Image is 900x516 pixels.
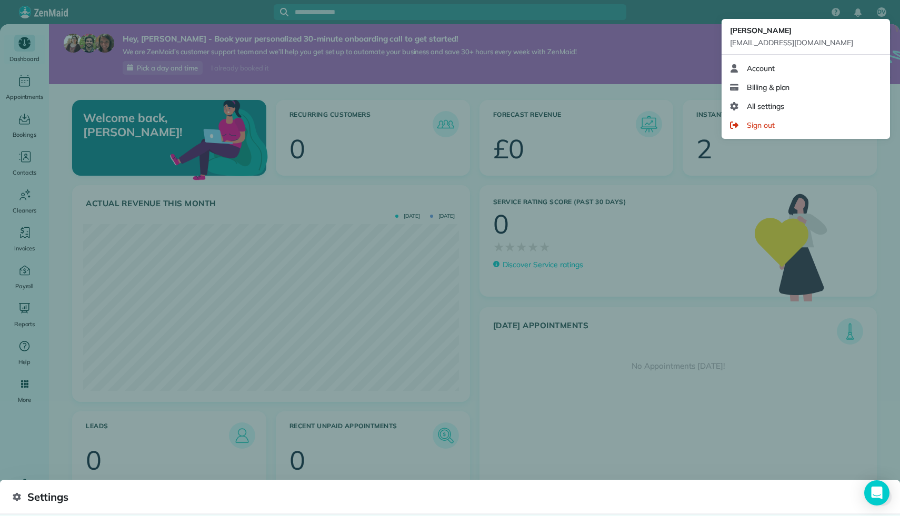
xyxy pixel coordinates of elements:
span: Reports [14,319,35,329]
span: ★ [527,237,539,256]
a: Pick a day and time [123,61,203,75]
svg: Focus search [280,8,288,16]
h3: Leads [86,422,229,449]
span: [EMAIL_ADDRESS][DOMAIN_NAME] [730,38,853,47]
span: Payroll [15,281,34,291]
a: Help [4,338,45,367]
a: Account [726,59,886,78]
span: Account [747,63,775,74]
span: Sign out [747,120,775,130]
span: Appointments [6,92,44,102]
a: Payroll [4,262,45,291]
a: Contacts [4,148,45,178]
p: Welcome back, [PERSON_NAME]! [83,111,204,139]
span: Invoices [14,243,35,254]
h3: Recent unpaid appointments [289,422,433,449]
h3: Recurring Customers [289,111,433,137]
span: Settings [14,495,36,505]
div: 0 [289,136,305,162]
h3: [DATE] Appointments [493,321,837,345]
a: Discover Service ratings [493,259,583,270]
span: We are ZenMaid’s customer support team and we’ll help you get set up to automate your business an... [123,47,577,56]
div: 2 [696,136,712,162]
img: icon_todays_appointments-901f7ab196bb0bea1936b74009e4eb5ffbc2d2711fa7634e0d609ed5ef32b18b.png [839,321,861,342]
div: 0 [289,447,305,473]
span: All settings [747,101,784,112]
span: ★ [539,237,551,256]
img: jorge-587dff0eeaa6aab1f244e6dc62b8924c3b6ad411094392a53c71c6c4a576187d.jpg [79,34,98,53]
h3: Instant Booking Form Leads [696,111,839,137]
img: maria-72a9807cf96188c08ef61303f053569d2e2a8a1cde33d635c8a3ac13582a053d.jpg [64,34,83,53]
span: DV [877,8,886,16]
span: [DATE] [395,214,420,219]
a: Settings [4,476,45,505]
span: More [18,394,31,405]
span: ★ [493,237,505,256]
span: Cleaners [13,205,36,216]
div: 0 [86,447,102,473]
a: Appointments [4,73,45,102]
div: 0 [493,211,509,237]
a: Cleaners [4,186,45,216]
img: icon_recurring_customers-cf858462ba22bcd05b5a5880d41d6543d210077de5bb9ebc9590e49fd87d84ed.png [435,114,456,135]
span: Billing & plan [747,82,789,93]
div: Notifications [847,1,869,24]
span: Contacts [13,167,36,178]
span: ★ [516,237,527,256]
img: michelle-19f622bdf1676172e81f8f8fba1fb50e276960ebfe0243fe18214015130c80e4.jpg [95,34,114,53]
span: [DATE] [430,214,455,219]
span: Dashboard [9,54,39,64]
a: Billing & plan [726,78,886,97]
span: Help [18,357,31,367]
span: Bookings [13,129,37,140]
h3: Service Rating score (past 30 days) [493,198,744,206]
img: dashboard_welcome-42a62b7d889689a78055ac9021e634bf52bae3f8056760290aed330b23ab8690.png [168,88,270,190]
img: icon_unpaid_appointments-47b8ce3997adf2238b356f14209ab4cced10bd1f174958f3ca8f1d0dd7fffeee.png [435,425,456,446]
span: ★ [504,237,516,256]
a: Dashboard [4,35,45,64]
h3: Forecast Revenue [493,111,636,137]
img: icon_leads-1bed01f49abd5b7fead27621c3d59655bb73ed531f8eeb49469d10e621d6b896.png [232,425,253,446]
span: [PERSON_NAME] [730,26,792,35]
button: Focus search [274,8,288,16]
div: No Appointments [DATE]! [480,345,877,388]
p: Discover Service ratings [503,259,583,270]
div: Open Intercom Messenger [864,480,889,505]
span: Pick a day and time [137,64,198,72]
a: Invoices [4,224,45,254]
div: I already booked it [205,62,275,75]
a: Bookings [4,110,45,140]
strong: Hey, [PERSON_NAME] - Book your personalized 30-minute onboarding call to get started! [123,34,577,44]
a: All settings [726,97,886,116]
a: Reports [4,300,45,329]
img: icon_forecast_revenue-8c13a41c7ed35a8dcfafea3cbb826a0462acb37728057bba2d056411b612bbbe.png [638,114,659,135]
h3: Actual Revenue this month [86,199,459,208]
div: £0 [493,136,525,162]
